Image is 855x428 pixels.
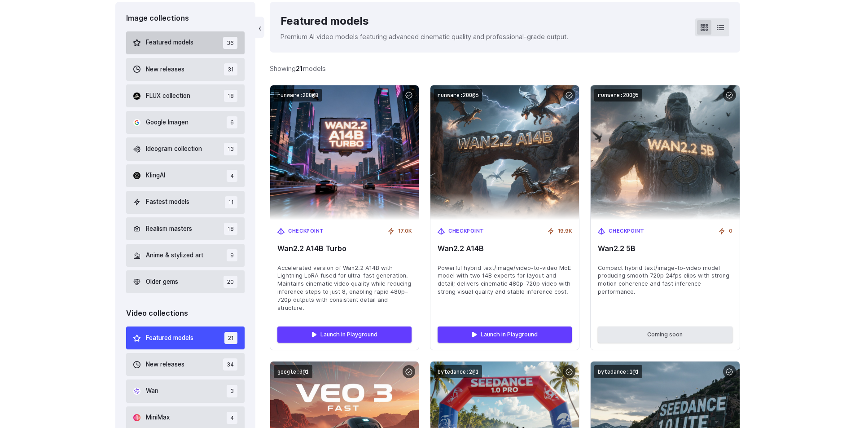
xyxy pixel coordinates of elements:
span: Wan2.2 A14B Turbo [277,244,412,253]
code: runware:200@5 [594,89,642,102]
code: bytedance:2@1 [434,365,482,378]
button: Fastest models 11 [126,191,245,214]
button: Wan 3 [126,379,245,402]
span: FLUX collection [146,91,190,101]
div: Image collections [126,13,245,24]
a: Launch in Playground [277,327,412,343]
button: New releases 34 [126,353,245,376]
button: ‹ [255,17,264,38]
div: Video collections [126,308,245,319]
span: 18 [224,223,237,235]
code: runware:200@8 [274,89,322,102]
span: Realism masters [146,224,192,234]
span: Checkpoint [609,227,645,235]
button: FLUX collection 18 [126,84,245,107]
span: Ideogram collection [146,144,202,154]
p: Premium AI video models featuring advanced cinematic quality and professional-grade output. [281,31,568,42]
button: New releases 31 [126,58,245,81]
button: KlingAI 4 [126,164,245,187]
span: Powerful hybrid text/image/video-to-video MoE model with two 14B experts for layout and detail; d... [438,264,572,296]
span: Accelerated version of Wan2.2 A14B with Lightning LoRA fused for ultra-fast generation. Maintains... [277,264,412,312]
div: Featured models [281,13,568,30]
span: 17.0K [398,227,412,235]
span: Featured models [146,333,193,343]
strong: 21 [296,65,303,72]
span: 20 [224,276,237,288]
button: Realism masters 18 [126,217,245,240]
span: KlingAI [146,171,165,181]
button: Older gems 20 [126,270,245,293]
span: Wan2.2 A14B [438,244,572,253]
div: Showing models [270,63,326,74]
span: 11 [225,196,237,208]
button: Featured models 36 [126,31,245,54]
span: 31 [224,63,237,75]
span: Featured models [146,38,193,48]
span: MiniMax [146,413,170,423]
span: Checkpoint [448,227,484,235]
span: Fastest models [146,197,189,207]
span: 18 [224,90,237,102]
span: 4 [227,412,237,424]
span: Wan [146,386,158,396]
span: Wan2.2 5B [598,244,732,253]
button: Anime & stylized art 9 [126,244,245,267]
img: Wan2.2 A14B [430,85,579,221]
span: 6 [227,116,237,128]
span: 9 [227,249,237,261]
img: Wan2.2 5B [591,85,739,221]
a: Launch in Playground [438,327,572,343]
code: bytedance:1@1 [594,365,642,378]
span: Older gems [146,277,178,287]
span: Checkpoint [288,227,324,235]
span: 3 [227,385,237,397]
button: Featured models 21 [126,327,245,349]
span: New releases [146,360,184,370]
code: runware:200@6 [434,89,482,102]
span: 21 [224,332,237,344]
span: 4 [227,170,237,182]
button: Ideogram collection 13 [126,137,245,160]
code: google:3@1 [274,365,312,378]
span: 0 [729,227,732,235]
span: Compact hybrid text/image-to-video model producing smooth 720p 24fps clips with strong motion coh... [598,264,732,296]
span: 36 [223,37,237,49]
span: 19.9K [558,227,572,235]
span: New releases [146,65,184,75]
button: Google Imagen 6 [126,111,245,134]
span: Anime & stylized art [146,251,203,260]
img: Wan2.2 A14B Turbo [270,85,419,221]
span: 34 [223,358,237,371]
span: Google Imagen [146,118,189,128]
span: 13 [224,143,237,155]
button: Coming soon [598,327,732,343]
